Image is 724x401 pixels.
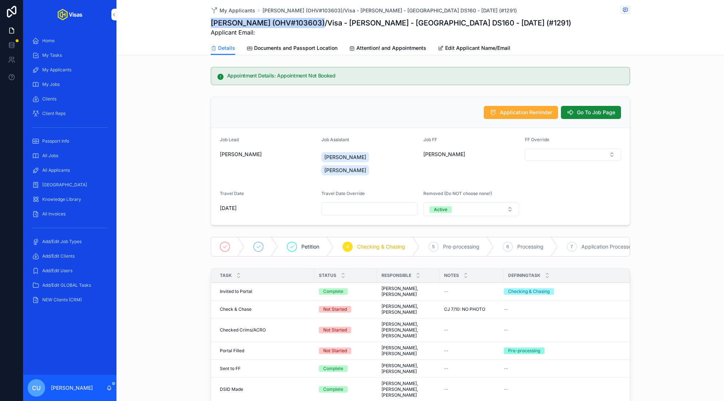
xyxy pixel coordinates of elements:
div: Active [434,206,447,213]
div: Complete [323,288,343,295]
span: -- [444,366,448,372]
span: Details [218,44,235,52]
a: My Applicants [211,7,255,14]
span: Knowledge Library [42,196,81,202]
span: Petition [301,243,319,250]
a: Home [28,34,112,47]
span: Portal Filled [220,348,244,354]
span: Checked Crims/ACRO [220,327,266,333]
span: Check & Chase [220,306,252,312]
a: All Invoices [28,207,112,221]
button: Go To Job Page [561,106,621,119]
span: Add/Edit GLOBAL Tasks [42,282,91,288]
span: [PERSON_NAME], [PERSON_NAME] [381,363,435,374]
span: 5 [432,244,435,250]
a: Add/Edit Clients [28,250,112,263]
span: My Applicants [42,67,71,73]
a: My Jobs [28,78,112,91]
span: 7 [570,244,573,250]
span: -- [444,386,448,392]
span: -- [504,327,508,333]
a: Knowledge Library [28,193,112,206]
span: -- [504,306,508,312]
span: Travel Date [220,191,244,196]
span: Job Lead [220,137,239,142]
span: CU [32,384,41,392]
span: Sent to FF [220,366,241,372]
span: [PERSON_NAME] [324,167,366,174]
a: Add/Edit GLOBAL Tasks [28,279,112,292]
span: Application Reminder [500,109,552,116]
button: Select Button [525,148,621,161]
h1: [PERSON_NAME] (OHV#103603)/Visa - [PERSON_NAME] - [GEOGRAPHIC_DATA] DS160 - [DATE] (#1291) [211,18,571,28]
span: Passport Info [42,138,69,144]
span: Invited to Portal [220,289,252,294]
a: My Applicants [28,63,112,76]
a: Documents and Passport Location [247,41,337,56]
div: Not Started [323,348,347,354]
div: Complete [323,365,343,372]
span: Responsible [381,273,411,278]
span: NEW Clients (CRM) [42,297,82,303]
a: My Tasks [28,49,112,62]
a: Edit Applicant Name/Email [438,41,510,56]
div: Complete [323,386,343,393]
span: My Jobs [42,82,60,87]
img: App logo [58,9,82,20]
span: [PERSON_NAME] [324,154,366,161]
a: All Applicants [28,164,112,177]
span: -- [444,327,448,333]
span: Job Assistant [321,137,349,142]
span: -- [444,289,448,294]
span: Go To Job Page [577,109,615,116]
span: FF Override [525,137,549,142]
span: Checking & Chasing [357,243,405,250]
div: scrollable content [23,29,116,316]
span: Task [220,273,232,278]
span: All Invoices [42,211,66,217]
span: Add/Edit Clients [42,253,75,259]
span: 6 [506,244,509,250]
span: Pre-processing [443,243,479,250]
button: Application Reminder [484,106,558,119]
span: [PERSON_NAME] [220,151,262,158]
a: NEW Clients (CRM) [28,293,112,306]
span: Application Processed [581,243,635,250]
span: Attention! and Appointments [356,44,426,52]
span: -- [504,386,508,392]
span: 4 [346,244,349,250]
span: [PERSON_NAME], [PERSON_NAME] [381,345,435,357]
span: Processing [517,243,543,250]
span: Clients [42,96,56,102]
span: Client Reps [42,111,66,116]
a: Attention! and Appointments [349,41,426,56]
span: Edit Applicant Name/Email [445,44,510,52]
span: Notes [444,273,459,278]
a: [PERSON_NAME] (OHV#103603)/Visa - [PERSON_NAME] - [GEOGRAPHIC_DATA] DS160 - [DATE] (#1291) [262,7,517,14]
a: Details [211,41,235,55]
span: Applicant Email: [211,28,571,37]
span: Documents and Passport Location [254,44,337,52]
span: My Tasks [42,52,62,58]
span: Home [42,38,55,44]
span: [PERSON_NAME], [PERSON_NAME], [PERSON_NAME] [381,321,435,339]
a: Client Reps [28,107,112,120]
span: Removed (Do NOT choose none!) [423,191,492,196]
span: Add/Edit Job Types [42,239,82,245]
span: My Applicants [219,7,255,14]
a: All Jobs [28,149,112,162]
a: Add/Edit Users [28,264,112,277]
a: Clients [28,92,112,106]
span: [GEOGRAPHIC_DATA] [42,182,87,188]
h5: Appointment Details: Appointment Not Booked [227,73,624,78]
span: [PERSON_NAME] [423,151,465,158]
div: Checking & Chasing [508,288,550,295]
button: Select Button [423,202,519,216]
div: Not Started [323,306,347,313]
div: Pre-processing [508,348,540,354]
a: Passport Info [28,135,112,148]
span: All Applicants [42,167,70,173]
span: Travel Date Override [321,191,365,196]
span: CJ 7/10: NO PHOTO [444,306,485,312]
